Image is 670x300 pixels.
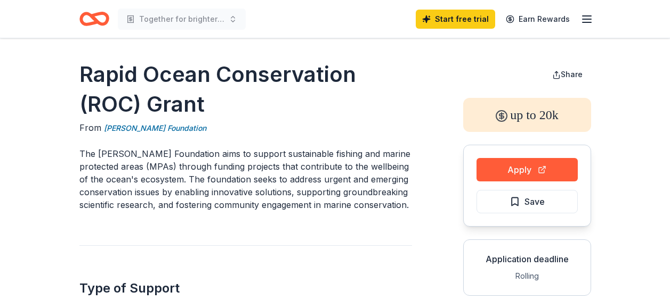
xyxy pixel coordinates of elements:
[477,158,578,181] button: Apply
[79,6,109,31] a: Home
[104,122,206,135] a: [PERSON_NAME] Foundation
[139,13,224,26] span: Together for brighter future
[416,10,495,29] a: Start free trial
[79,121,412,135] div: From
[79,280,412,297] h2: Type of Support
[472,253,582,265] div: Application deadline
[544,64,591,85] button: Share
[524,195,545,209] span: Save
[463,98,591,132] div: up to 20k
[561,70,583,79] span: Share
[79,60,412,119] h1: Rapid Ocean Conservation (ROC) Grant
[79,147,412,211] p: The [PERSON_NAME] Foundation aims to support sustainable fishing and marine protected areas (MPAs...
[477,190,578,213] button: Save
[499,10,576,29] a: Earn Rewards
[472,270,582,282] div: Rolling
[118,9,246,30] button: Together for brighter future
